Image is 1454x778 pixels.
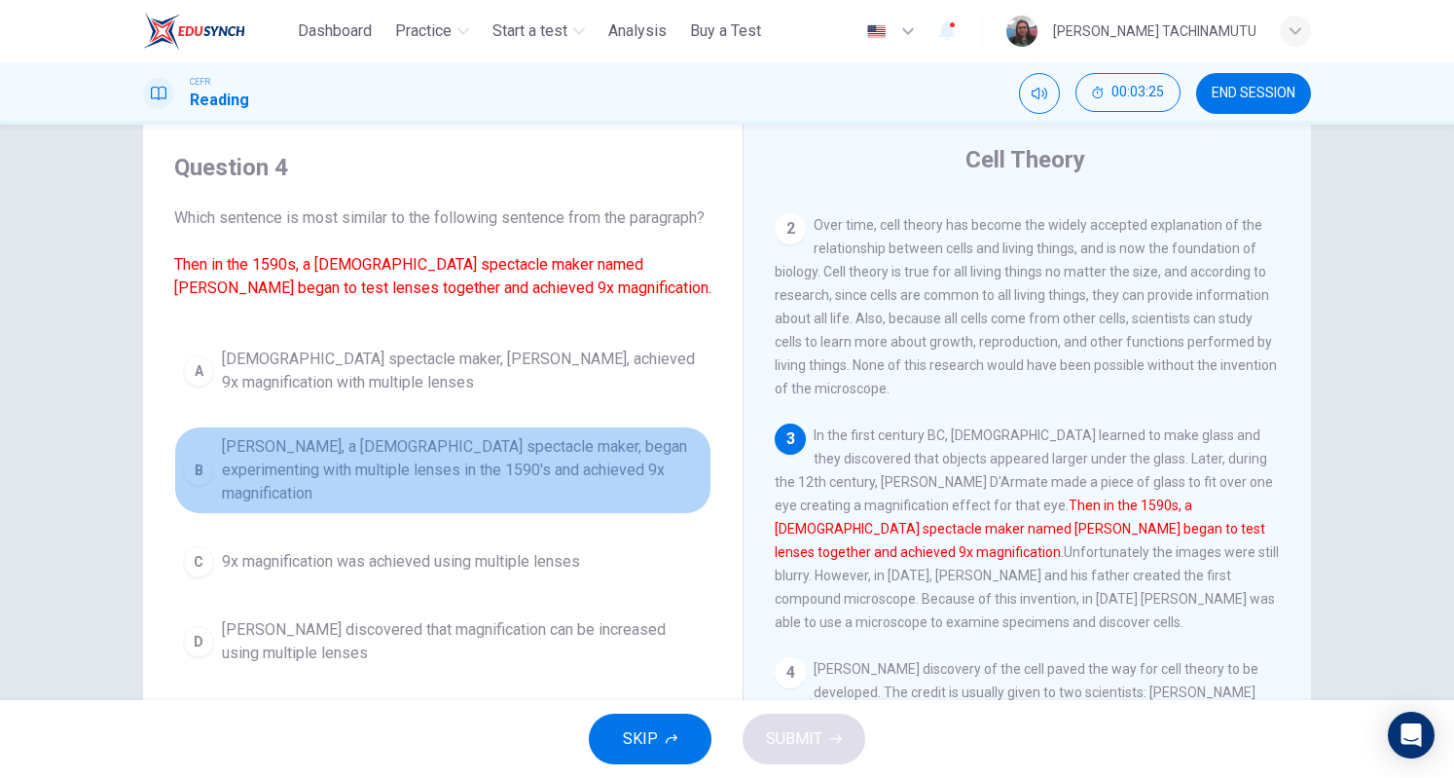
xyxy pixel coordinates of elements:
[1075,73,1181,114] div: Hide
[174,339,711,403] button: A[DEMOGRAPHIC_DATA] spectacle maker, [PERSON_NAME], achieved 9x magnification with multiple lenses
[775,427,1279,630] span: In the first century BC, [DEMOGRAPHIC_DATA] learned to make glass and they discovered that object...
[174,426,711,514] button: B[PERSON_NAME], a [DEMOGRAPHIC_DATA] spectacle maker, began experimenting with multiple lenses in...
[690,19,761,43] span: Buy a Test
[1388,712,1435,759] div: Open Intercom Messenger
[183,546,214,577] div: C
[775,217,1277,396] span: Over time, cell theory has become the widely accepted explanation of the relationship between cel...
[608,19,667,43] span: Analysis
[222,348,703,394] span: [DEMOGRAPHIC_DATA] spectacle maker, [PERSON_NAME], achieved 9x magnification with multiple lenses
[174,152,711,183] h4: Question 4
[143,12,290,51] a: ELTC logo
[589,714,711,764] button: SKIP
[183,355,214,387] div: A
[183,455,214,486] div: B
[395,19,452,43] span: Practice
[1006,16,1037,47] img: Profile picture
[222,550,580,574] span: 9x magnification was achieved using multiple lenses
[174,610,711,674] button: D[PERSON_NAME] discovered that magnification can be increased using multiple lenses
[623,725,658,753] span: SKIP
[290,14,380,49] button: Dashboard
[174,255,711,297] font: Then in the 1590s, a [DEMOGRAPHIC_DATA] spectacle maker named [PERSON_NAME] began to test lenses ...
[387,14,477,49] button: Practice
[1075,73,1181,112] button: 00:03:25
[600,14,674,49] button: Analysis
[298,19,372,43] span: Dashboard
[222,435,703,505] span: [PERSON_NAME], a [DEMOGRAPHIC_DATA] spectacle maker, began experimenting with multiple lenses in ...
[1196,73,1311,114] button: END SESSION
[1019,73,1060,114] div: Mute
[190,89,249,112] h1: Reading
[190,75,210,89] span: CEFR
[775,424,806,455] div: 3
[1111,85,1164,100] span: 00:03:25
[174,537,711,586] button: C9x magnification was achieved using multiple lenses
[775,213,806,244] div: 2
[775,498,1265,560] font: Then in the 1590s, a [DEMOGRAPHIC_DATA] spectacle maker named [PERSON_NAME] began to test lenses ...
[1212,86,1295,101] span: END SESSION
[183,626,214,657] div: D
[864,24,889,39] img: en
[775,657,806,688] div: 4
[965,144,1085,175] h4: Cell Theory
[174,206,711,300] span: Which sentence is most similar to the following sentence from the paragraph?
[1053,19,1256,43] div: [PERSON_NAME] TACHINAMUTU
[682,14,769,49] button: Buy a Test
[143,12,245,51] img: ELTC logo
[485,14,593,49] button: Start a test
[222,618,703,665] span: [PERSON_NAME] discovered that magnification can be increased using multiple lenses
[492,19,567,43] span: Start a test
